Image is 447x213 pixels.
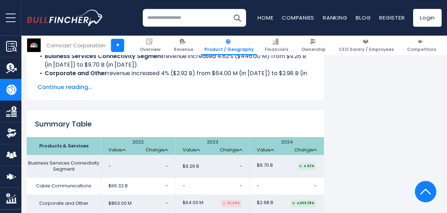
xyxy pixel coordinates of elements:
th: 2024 [250,137,324,155]
a: Competitors [404,36,440,55]
span: - [240,182,242,189]
li: revenue increased 4.82% ($446.00 M) from $9.26 B (in [DATE]) to $9.70 B (in [DATE]). [37,52,313,69]
a: Product / Geography [201,36,257,55]
span: Continue reading... [37,83,313,92]
span: - [183,183,185,189]
span: $66.32 B [108,183,128,189]
span: - [166,200,168,207]
th: 2023 [176,137,250,155]
b: Corporate and Other [45,69,107,77]
a: Value [183,147,200,153]
img: CMCSA logo [27,38,41,52]
a: Companies [282,14,314,21]
a: Go to homepage [27,10,103,26]
span: Overview [140,47,161,52]
h2: Summary Table [27,119,324,129]
span: - [166,163,168,170]
div: 4,559.38% [291,200,316,207]
a: CEO Salary / Employees [336,36,397,55]
a: Overview [137,36,164,55]
b: Business Services Connectivity Segment [45,52,163,60]
span: Competitors [407,47,436,52]
span: $64.00 M [183,200,203,206]
img: bullfincher logo [27,10,103,26]
a: Value [257,147,274,153]
span: CEO Salary / Employees [339,47,394,52]
img: Ownership [6,128,17,139]
span: $9.70 B [257,162,273,168]
a: Home [258,14,273,21]
span: - [257,183,259,189]
span: Ownership [301,47,326,52]
a: Login [413,9,442,27]
a: Ranking [323,14,347,21]
span: - [108,163,111,170]
span: - [240,163,242,170]
a: Register [379,14,405,21]
a: Ownership [298,36,329,55]
span: $9.26 B [183,163,199,170]
span: - [166,182,168,189]
span: Product / Geography [204,47,254,52]
a: Blog [356,14,371,21]
span: Revenue [174,47,193,52]
a: Revenue [171,36,197,55]
th: Products & Services [27,137,101,155]
a: + [111,39,124,52]
span: - [314,182,317,189]
a: Change [220,147,242,153]
div: Comcast Corporation [46,41,106,50]
a: Change [146,147,168,153]
td: Corporate and Other [27,194,101,213]
td: Business Services Connectivity Segment [27,155,101,178]
span: Financials [265,47,288,52]
td: Cable Communications [27,178,101,194]
button: Search [228,9,246,27]
a: Value [108,147,126,153]
span: $863.00 M [108,201,132,207]
a: Change [294,147,317,153]
span: $2.98 B [257,200,273,206]
div: 92.58% [221,200,241,207]
a: Financials [261,36,291,55]
th: 2022 [101,137,175,155]
div: 4.82% [298,162,316,170]
li: revenue increased 4% ($2.92 B) from $64.00 M (in [DATE]) to $2.98 B (in [DATE]). [37,69,313,86]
